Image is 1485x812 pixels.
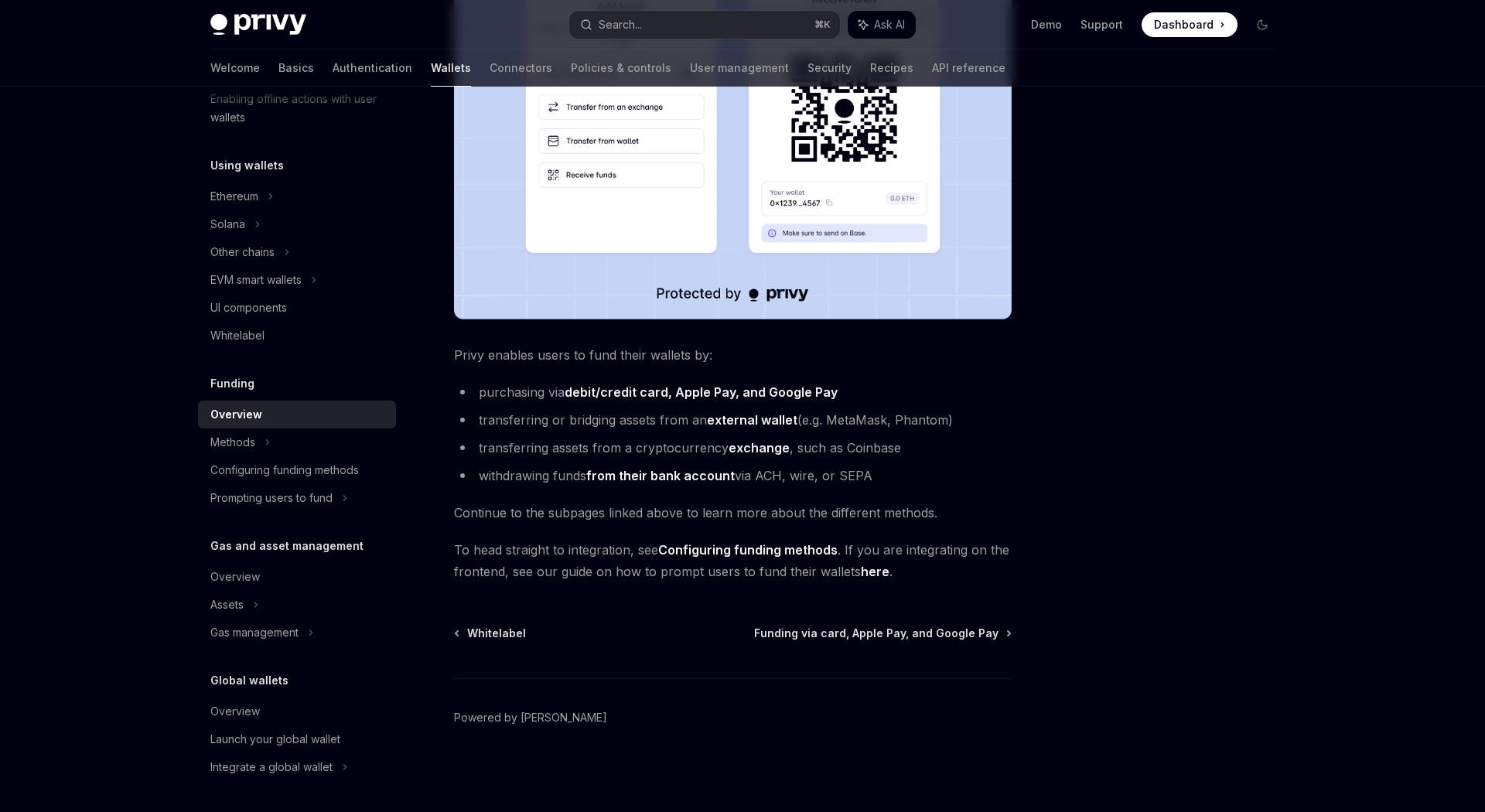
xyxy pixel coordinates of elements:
strong: exchange [729,440,790,455]
a: here [861,564,889,580]
a: Demo [1031,17,1062,32]
span: Ask AI [874,17,905,32]
div: Overview [210,702,260,721]
a: debit/credit card, Apple Pay, and Google Pay [565,384,838,401]
a: Basics [278,49,314,87]
a: Overview [198,401,396,428]
span: Privy enables users to fund their wallets by: [454,344,1012,366]
div: Overview [210,405,262,424]
div: Solana [210,215,245,234]
h5: Gas and asset management [210,537,364,555]
a: Dashboard [1142,12,1237,37]
div: Ethereum [210,187,258,206]
a: Welcome [210,49,260,87]
a: Security [807,49,852,87]
a: Whitelabel [198,322,396,350]
a: Configuring funding methods [198,456,396,484]
a: external wallet [707,412,797,428]
div: Methods [210,433,255,452]
div: UI components [210,299,287,317]
li: transferring assets from a cryptocurrency , such as Coinbase [454,437,1012,459]
h5: Using wallets [210,156,284,175]
li: withdrawing funds via ACH, wire, or SEPA [454,465,1012,486]
a: Connectors [490,49,552,87]
a: Wallets [431,49,471,87]
div: Assets [210,595,244,614]
button: Ask AI [848,11,916,39]
div: Overview [210,568,260,586]
span: Continue to the subpages linked above to learn more about the different methods. [454,502,1012,524]
a: Recipes [870,49,913,87]
button: Search...⌘K [569,11,840,39]
div: Prompting users to fund [210,489,333,507]
a: Whitelabel [456,626,526,641]
li: purchasing via [454,381,1012,403]
span: Funding via card, Apple Pay, and Google Pay [754,626,999,641]
span: ⌘ K [814,19,831,31]
span: Dashboard [1154,17,1214,32]
h5: Funding [210,374,254,393]
a: User management [690,49,789,87]
a: exchange [729,440,790,456]
a: Overview [198,698,396,725]
img: dark logo [210,14,306,36]
a: Policies & controls [571,49,671,87]
li: transferring or bridging assets from an (e.g. MetaMask, Phantom) [454,409,1012,431]
a: Funding via card, Apple Pay, and Google Pay [754,626,1010,641]
a: Launch your global wallet [198,725,396,753]
a: Overview [198,563,396,591]
div: Other chains [210,243,275,261]
div: Integrate a global wallet [210,758,333,776]
div: Gas management [210,623,299,642]
div: Configuring funding methods [210,461,359,479]
h5: Global wallets [210,671,288,690]
span: To head straight to integration, see . If you are integrating on the frontend, see our guide on h... [454,539,1012,582]
a: Configuring funding methods [658,542,838,558]
a: UI components [198,294,396,322]
div: Whitelabel [210,326,265,345]
a: Powered by [PERSON_NAME] [454,710,607,725]
div: EVM smart wallets [210,271,302,289]
strong: debit/credit card, Apple Pay, and Google Pay [565,384,838,400]
div: Search... [599,15,642,34]
a: API reference [932,49,1005,87]
a: Support [1080,17,1123,32]
a: Authentication [333,49,412,87]
div: Launch your global wallet [210,730,340,749]
span: Whitelabel [467,626,526,641]
a: from their bank account [586,468,735,484]
button: Toggle dark mode [1250,12,1275,37]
